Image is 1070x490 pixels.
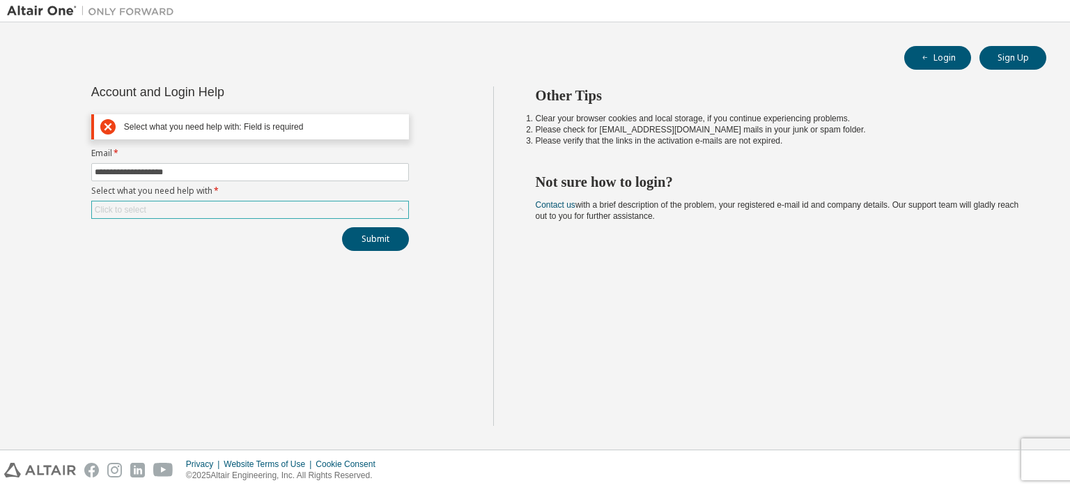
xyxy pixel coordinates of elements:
li: Please verify that the links in the activation e-mails are not expired. [536,135,1022,146]
img: youtube.svg [153,463,173,477]
div: Select what you need help with: Field is required [124,122,403,132]
label: Select what you need help with [91,185,409,197]
div: Website Terms of Use [224,459,316,470]
div: Account and Login Help [91,86,346,98]
div: Privacy [186,459,224,470]
h2: Not sure how to login? [536,173,1022,191]
button: Submit [342,227,409,251]
img: linkedin.svg [130,463,145,477]
li: Please check for [EMAIL_ADDRESS][DOMAIN_NAME] mails in your junk or spam folder. [536,124,1022,135]
button: Login [904,46,971,70]
img: facebook.svg [84,463,99,477]
img: Altair One [7,4,181,18]
a: Contact us [536,200,575,210]
h2: Other Tips [536,86,1022,105]
label: Email [91,148,409,159]
li: Clear your browser cookies and local storage, if you continue experiencing problems. [536,113,1022,124]
div: Click to select [92,201,408,218]
div: Cookie Consent [316,459,383,470]
p: © 2025 Altair Engineering, Inc. All Rights Reserved. [186,470,384,482]
span: with a brief description of the problem, your registered e-mail id and company details. Our suppo... [536,200,1019,221]
div: Click to select [95,204,146,215]
button: Sign Up [979,46,1046,70]
img: altair_logo.svg [4,463,76,477]
img: instagram.svg [107,463,122,477]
